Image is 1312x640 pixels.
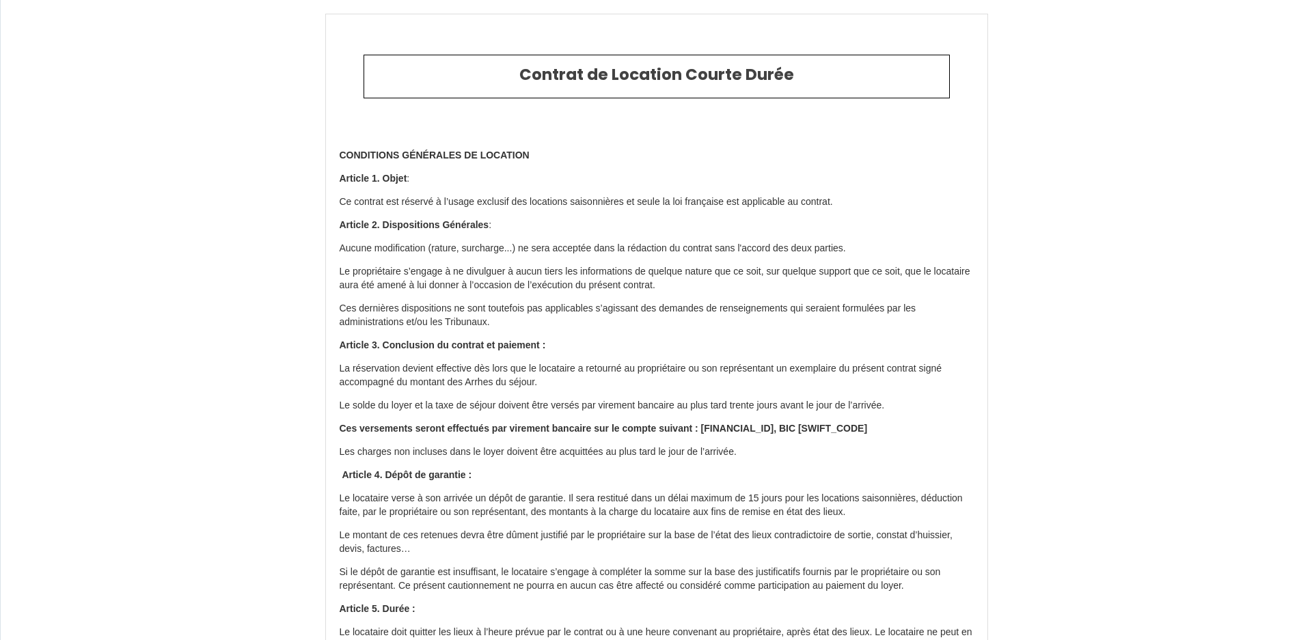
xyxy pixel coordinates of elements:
[701,423,867,434] strong: [FINANCIAL_ID], BIC [SWIFT_CODE]
[340,492,974,519] p: Le locataire verse à son arrivée un dépôt de garantie. Il sera restitué dans un délai maximum de ...
[340,172,974,186] p: :
[342,469,471,480] strong: Article 4. Dépôt de garantie :
[340,603,415,614] strong: Article 5. Durée :
[340,362,974,389] p: La réservation devient effective dès lors que le locataire a retourné au propriétaire ou son repr...
[340,399,974,413] p: Le solde du loyer et la taxe de séjour doivent être versés par virement bancaire au plus tard tre...
[340,150,530,161] strong: CONDITIONS GÉNÉRALES DE LOCATION
[340,423,698,434] strong: Ces versements seront effectués par virement bancaire sur le compte suivant :
[374,66,939,85] h2: Contrat de Location Courte Durée
[340,529,974,556] p: Le montant de ces retenues devra être dûment justifié par le propriétaire sur la base de l’état d...
[340,265,974,292] p: Le propriétaire s’engage à ne divulguer à aucun tiers les informations de quelque nature que ce s...
[340,173,407,184] strong: Article 1. Objet
[340,242,974,255] p: Aucune modification (rature, surcharge...) ne sera acceptée dans la rédaction du contrat sans l'a...
[340,339,546,350] strong: Article 3. Conclusion du contrat et paiement :
[340,219,489,230] strong: Article 2. Dispositions Générales
[340,566,974,593] p: Si le dépôt de garantie est insuffisant, le locataire s’engage à compléter la somme sur la base d...
[340,445,974,459] p: Les charges non incluses dans le loyer doivent être acquittées au plus tard le jour de l’arrivée.
[340,302,974,329] p: Ces dernières dispositions ne sont toutefois pas applicables s’agissant des demandes de renseigne...
[340,195,974,209] p: Ce contrat est réservé à l’usage exclusif des locations saisonnières et seule la loi française es...
[340,219,974,232] p: :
